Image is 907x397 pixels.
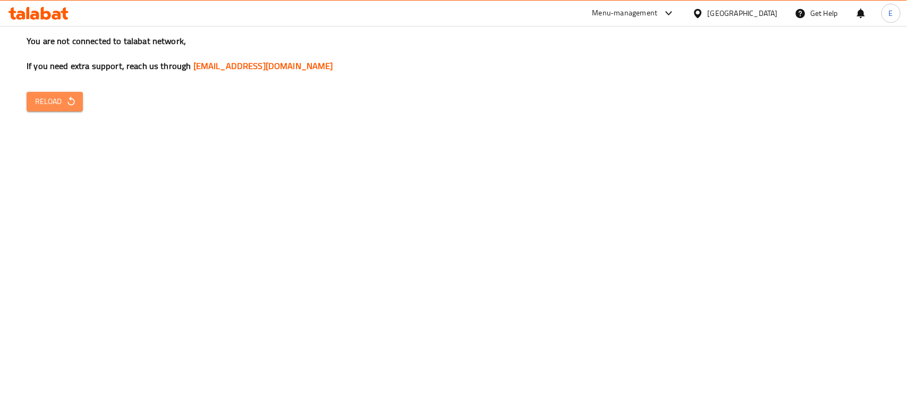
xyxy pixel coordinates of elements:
[889,7,893,19] span: E
[708,7,778,19] div: [GEOGRAPHIC_DATA]
[35,95,74,108] span: Reload
[193,58,333,74] a: [EMAIL_ADDRESS][DOMAIN_NAME]
[27,92,83,111] button: Reload
[27,35,880,72] h3: You are not connected to talabat network, If you need extra support, reach us through
[592,7,658,20] div: Menu-management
